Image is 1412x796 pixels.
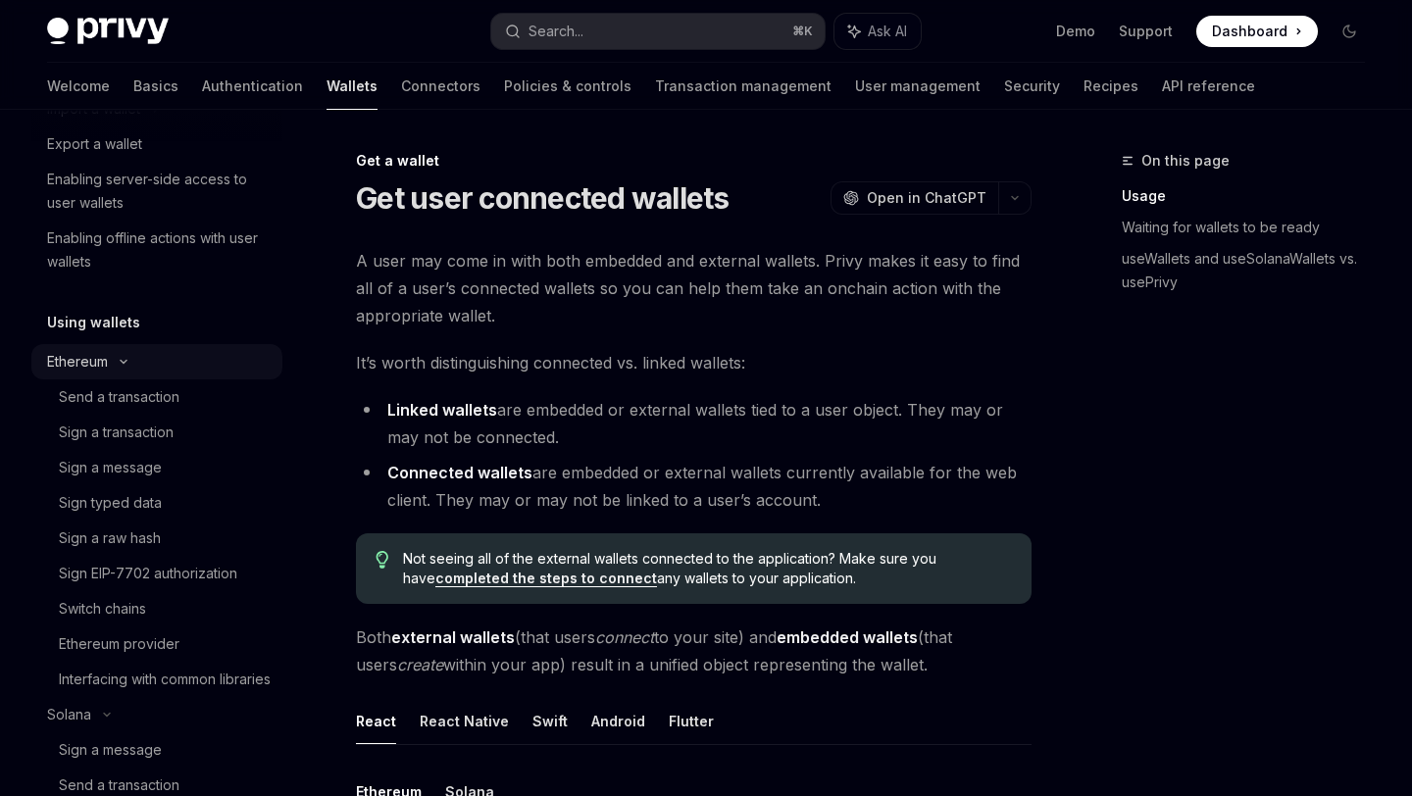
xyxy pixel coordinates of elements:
button: Swift [532,698,568,744]
div: Search... [529,20,583,43]
a: Transaction management [655,63,832,110]
li: are embedded or external wallets currently available for the web client. They may or may not be l... [356,459,1032,514]
a: Dashboard [1196,16,1318,47]
button: React [356,698,396,744]
div: Enabling offline actions with user wallets [47,226,271,274]
button: React Native [420,698,509,744]
button: Toggle dark mode [1334,16,1365,47]
a: Waiting for wallets to be ready [1122,212,1381,243]
a: Demo [1056,22,1095,41]
div: Export a wallet [47,132,142,156]
span: Ask AI [868,22,907,41]
a: Welcome [47,63,110,110]
div: Send a transaction [59,385,179,409]
strong: embedded wallets [777,627,918,647]
a: Wallets [327,63,378,110]
button: Android [591,698,645,744]
span: Dashboard [1212,22,1287,41]
div: Sign a transaction [59,421,174,444]
strong: Connected wallets [387,463,532,482]
a: Authentication [202,63,303,110]
div: Interfacing with common libraries [59,668,271,691]
em: create [397,655,443,674]
button: Open in ChatGPT [831,181,998,215]
div: Enabling server-side access to user wallets [47,168,271,215]
svg: Tip [376,551,389,569]
a: Recipes [1084,63,1138,110]
a: Sign a raw hash [31,521,282,556]
a: Ethereum provider [31,626,282,662]
a: Policies & controls [504,63,631,110]
span: Not seeing all of the external wallets connected to the application? Make sure you have any walle... [403,549,1012,588]
span: Both (that users to your site) and (that users within your app) result in a unified object repres... [356,623,1032,678]
div: Sign a message [59,738,162,762]
div: Sign a message [59,456,162,479]
a: Switch chains [31,591,282,626]
a: Sign EIP-7702 authorization [31,556,282,591]
img: dark logo [47,18,169,45]
strong: external wallets [391,627,515,647]
div: Ethereum provider [59,632,179,656]
span: Open in ChatGPT [867,188,986,208]
a: completed the steps to connect [435,570,657,587]
span: A user may come in with both embedded and external wallets. Privy makes it easy to find all of a ... [356,247,1032,329]
div: Sign EIP-7702 authorization [59,562,237,585]
a: Sign typed data [31,485,282,521]
div: Switch chains [59,597,146,621]
a: Send a transaction [31,379,282,415]
a: Security [1004,63,1060,110]
em: connect [595,627,654,647]
span: ⌘ K [792,24,813,39]
a: Usage [1122,180,1381,212]
div: Ethereum [47,350,108,373]
div: Sign typed data [59,491,162,515]
button: Flutter [669,698,714,744]
a: API reference [1162,63,1255,110]
a: User management [855,63,981,110]
button: Search...⌘K [491,14,824,49]
a: Export a wallet [31,126,282,162]
a: Sign a message [31,732,282,768]
div: Solana [47,703,91,726]
h1: Get user connected wallets [356,180,730,216]
a: Basics [133,63,178,110]
a: Enabling offline actions with user wallets [31,221,282,279]
a: Support [1119,22,1173,41]
a: Connectors [401,63,480,110]
li: are embedded or external wallets tied to a user object. They may or may not be connected. [356,396,1032,451]
a: useWallets and useSolanaWallets vs. usePrivy [1122,243,1381,298]
a: Enabling server-side access to user wallets [31,162,282,221]
div: Sign a raw hash [59,526,161,550]
a: Sign a message [31,450,282,485]
a: Sign a transaction [31,415,282,450]
span: It’s worth distinguishing connected vs. linked wallets: [356,349,1032,376]
div: Get a wallet [356,151,1032,171]
a: Interfacing with common libraries [31,662,282,697]
h5: Using wallets [47,311,140,334]
span: On this page [1141,149,1230,173]
button: Ask AI [834,14,921,49]
strong: Linked wallets [387,400,497,420]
